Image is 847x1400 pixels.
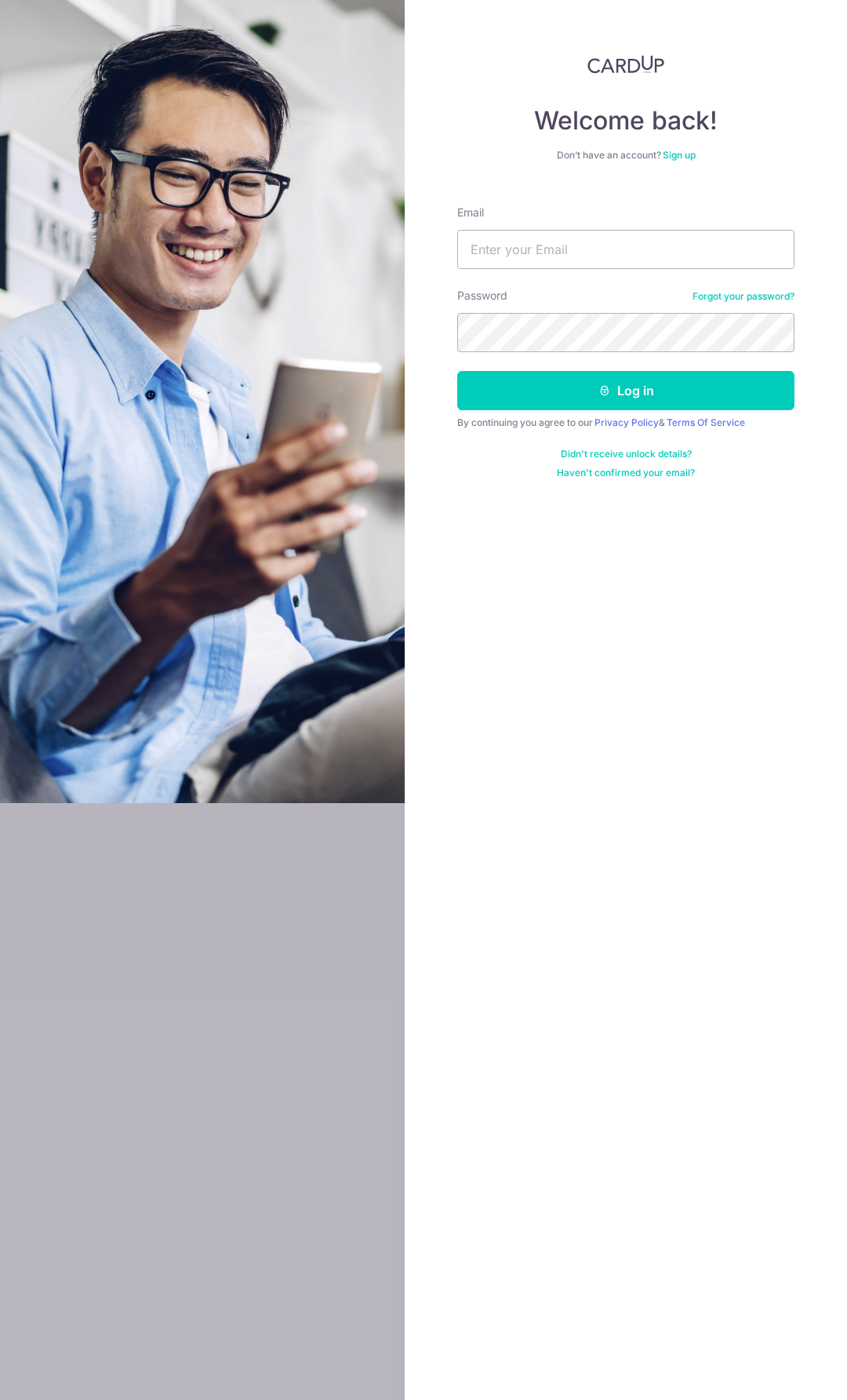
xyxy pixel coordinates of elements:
[457,288,507,304] label: Password
[587,55,664,74] img: CardUp Logo
[457,371,794,410] button: Log in
[457,105,794,136] h4: Welcome back!
[693,290,794,303] a: Forgot your password?
[457,416,794,429] div: By continuing you agree to our &
[457,149,794,162] div: Don’t have an account?
[594,416,659,428] a: Privacy Policy
[561,448,692,460] a: Didn't receive unlock details?
[663,149,696,161] a: Sign up
[457,205,484,220] label: Email
[457,230,794,269] input: Enter your Email
[557,467,695,479] a: Haven't confirmed your email?
[667,416,745,428] a: Terms Of Service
